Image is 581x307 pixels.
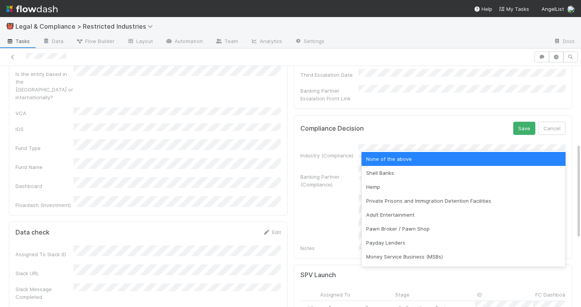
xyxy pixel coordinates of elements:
a: Flow Builder [70,36,121,48]
img: avatar_c545aa83-7101-4841-8775-afeaaa9cc762.png [567,5,575,13]
div: Adult Entertainment [362,208,566,222]
div: Pawn Broker / Pawn Shop [362,222,566,236]
h5: Data check [15,229,50,236]
div: Fund Type [15,144,74,152]
div: Payday Lenders [362,236,566,250]
span: AngelList [542,6,564,12]
div: Money Service Business (MSBs) [362,250,566,264]
a: Data [36,36,70,48]
div: Assigned To Slack ID [15,250,74,258]
div: Notes [300,244,358,252]
div: Industry (Compliance) [300,152,358,159]
span: Flow Builder [76,37,115,45]
img: logo-inverted-e16ddd16eac7371096b0.svg [6,2,58,16]
button: Save [513,122,535,135]
h5: SPV Launch [300,271,336,279]
a: Docs [547,36,581,48]
div: Third Escalation Date [300,71,358,79]
span: My Tasks [499,6,529,12]
span: Stage [395,291,410,298]
span: 👹 [6,23,14,29]
span: Assigned To [320,291,350,298]
div: Dashboard [15,182,74,190]
div: Third party payment processor [362,264,566,278]
span: ID [477,291,482,298]
a: Edit [263,229,281,235]
div: Slack URL [15,269,74,277]
span: Legal & Compliance > Restricted Industries [15,22,157,30]
a: My Tasks [499,5,529,13]
button: Cancel [538,122,566,135]
h5: Compliance Decision [300,125,364,133]
a: Analytics [244,36,288,48]
div: Is the entity based in the [GEOGRAPHIC_DATA] or internationally? [15,70,74,101]
div: VCA [15,109,74,117]
div: IOS [15,125,74,133]
div: Slack Message Completed [15,285,74,301]
div: Private Prisons and Immigration Detention Facilities [362,194,566,208]
span: FC Dashboard [535,291,570,298]
div: Fund Name [15,163,74,171]
div: Flowdash (Investment) [15,201,74,209]
a: Automation [159,36,209,48]
div: None of the above [362,152,566,166]
a: Team [209,36,244,48]
a: Settings [288,36,331,48]
span: Tasks [6,37,30,45]
div: Shell Banks [362,166,566,180]
a: Layout [121,36,159,48]
div: Banking Partner Escalation Front Link [300,87,358,102]
div: Banking Partner (Compliance) [300,173,358,188]
div: Hemp [362,180,566,194]
div: Help [474,5,492,13]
